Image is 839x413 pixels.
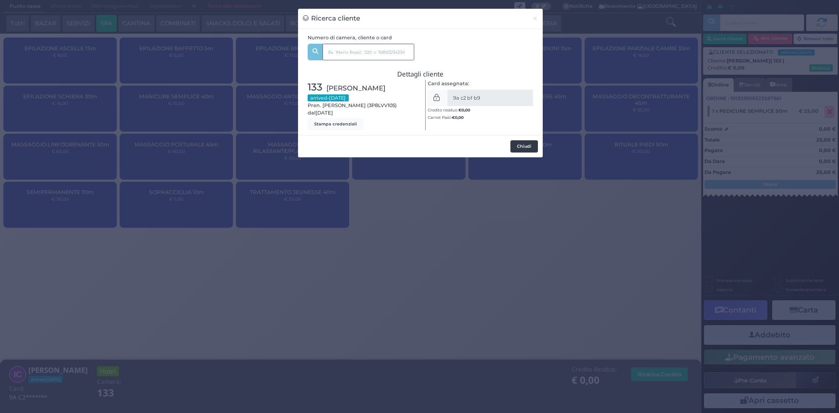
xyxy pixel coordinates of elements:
span: × [532,14,538,23]
div: Pren. [PERSON_NAME] (3P8LVV105) dal [303,80,420,130]
label: Card assegnata: [428,80,469,87]
small: Credito residuo: [428,108,470,112]
span: 0,00 [461,107,470,113]
small: Carnet Pasti: [428,115,464,120]
button: Stampa credenziali [308,118,364,130]
button: Chiudi [510,140,538,153]
small: arrived-[DATE] [308,94,349,101]
input: Es. 'Mario Rossi', '220' o '108123234234' [322,44,414,60]
label: Numero di camera, cliente o card [308,34,392,42]
h3: Dettagli cliente [308,70,534,78]
span: [DATE] [315,109,333,117]
b: € [452,115,464,120]
span: [PERSON_NAME] [326,83,385,93]
span: 133 [308,80,322,95]
b: € [458,108,470,112]
button: Chiudi [527,9,543,28]
h3: Ricerca cliente [303,14,360,24]
span: 0,00 [455,115,464,120]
